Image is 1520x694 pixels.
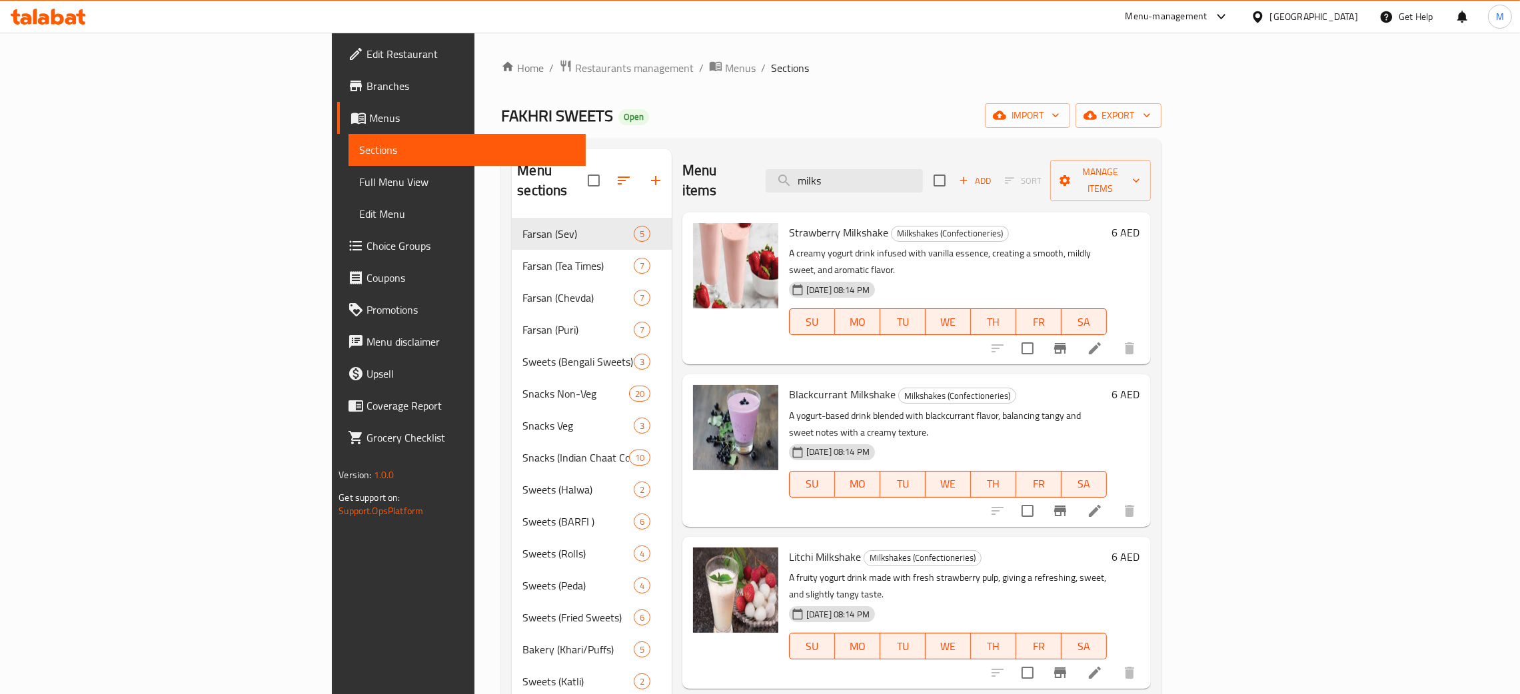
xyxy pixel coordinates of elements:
[522,386,628,402] span: Snacks Non-Veg
[1067,474,1102,494] span: SA
[522,418,633,434] span: Snacks Veg
[1016,633,1062,659] button: FR
[1022,637,1056,656] span: FR
[634,547,650,560] span: 4
[1044,495,1076,527] button: Branch-specific-item
[512,282,672,314] div: Farsan (Chevda)7
[522,482,633,498] span: Sweets (Halwa)
[337,230,586,262] a: Choice Groups
[693,223,778,308] img: Strawberry Milkshake
[512,346,672,378] div: Sweets (Bengali Sweets)3
[634,260,650,272] span: 7
[337,294,586,326] a: Promotions
[761,60,766,76] li: /
[835,308,880,335] button: MO
[522,450,628,466] span: Snacks (Indian Chaat Corner)
[725,60,756,76] span: Menus
[789,633,835,659] button: SU
[512,474,672,506] div: Sweets (Halwa)2
[522,577,633,593] span: Sweets (Peda)
[522,258,633,274] span: Farsan (Tea Times)
[512,506,672,537] div: Sweets (BARFI )6
[931,312,966,332] span: WE
[864,550,981,565] span: Milkshakes (Confectioneries)
[1112,547,1140,566] h6: 6 AED
[634,484,650,496] span: 2
[682,161,750,200] h2: Menu items
[926,471,971,498] button: WE
[339,489,400,506] span: Get support on:
[795,312,830,332] span: SU
[608,165,640,196] span: Sort sections
[1014,334,1042,362] span: Select to update
[996,171,1050,191] span: Select section first
[789,408,1107,441] p: A yogurt-based drink blended with blackcurrant flavor, balancing tangy and sweet notes with a cre...
[501,59,1161,77] nav: breadcrumb
[634,420,650,432] span: 3
[1270,9,1358,24] div: [GEOGRAPHIC_DATA]
[337,38,586,70] a: Edit Restaurant
[971,308,1016,335] button: TH
[789,308,835,335] button: SU
[1114,495,1145,527] button: delete
[367,78,575,94] span: Branches
[1062,471,1107,498] button: SA
[634,579,650,592] span: 4
[634,641,650,657] div: items
[886,637,920,656] span: TU
[634,643,650,656] span: 5
[954,171,996,191] button: Add
[1062,308,1107,335] button: SA
[512,378,672,410] div: Snacks Non-Veg20
[634,609,650,625] div: items
[522,609,633,625] span: Sweets (Fried Sweets)
[931,637,966,656] span: WE
[1067,637,1102,656] span: SA
[899,388,1016,404] span: Milkshakes (Confectioneries)
[1496,9,1504,24] span: M
[634,356,650,368] span: 3
[512,218,672,250] div: Farsan (Sev)5
[795,474,830,494] span: SU
[634,611,650,624] span: 6
[522,514,633,529] span: Sweets (BARFI )
[367,270,575,286] span: Coupons
[892,226,1008,241] span: Milkshakes (Confectioneries)
[522,673,633,689] span: Sweets (Katli)
[367,430,575,446] span: Grocery Checklist
[349,134,586,166] a: Sections
[976,312,1011,332] span: TH
[512,633,672,665] div: Bakery (Khari/Puffs)5
[359,142,575,158] span: Sections
[634,258,650,274] div: items
[634,292,650,304] span: 7
[840,637,875,656] span: MO
[522,354,633,370] span: Sweets (Bengali Sweets)
[522,545,633,561] span: Sweets (Rolls)
[1014,497,1042,525] span: Select to update
[795,637,830,656] span: SU
[367,334,575,350] span: Menu disclaimer
[634,673,650,689] div: items
[349,198,586,230] a: Edit Menu
[349,166,586,198] a: Full Menu View
[1044,657,1076,689] button: Branch-specific-item
[801,608,875,621] span: [DATE] 08:14 PM
[971,471,1016,498] button: TH
[1061,164,1140,197] span: Manage items
[880,471,926,498] button: TU
[926,633,971,659] button: WE
[880,308,926,335] button: TU
[367,302,575,318] span: Promotions
[522,290,633,306] div: Farsan (Chevda)
[1022,312,1056,332] span: FR
[1114,657,1145,689] button: delete
[931,474,966,494] span: WE
[1076,103,1161,128] button: export
[630,452,650,464] span: 10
